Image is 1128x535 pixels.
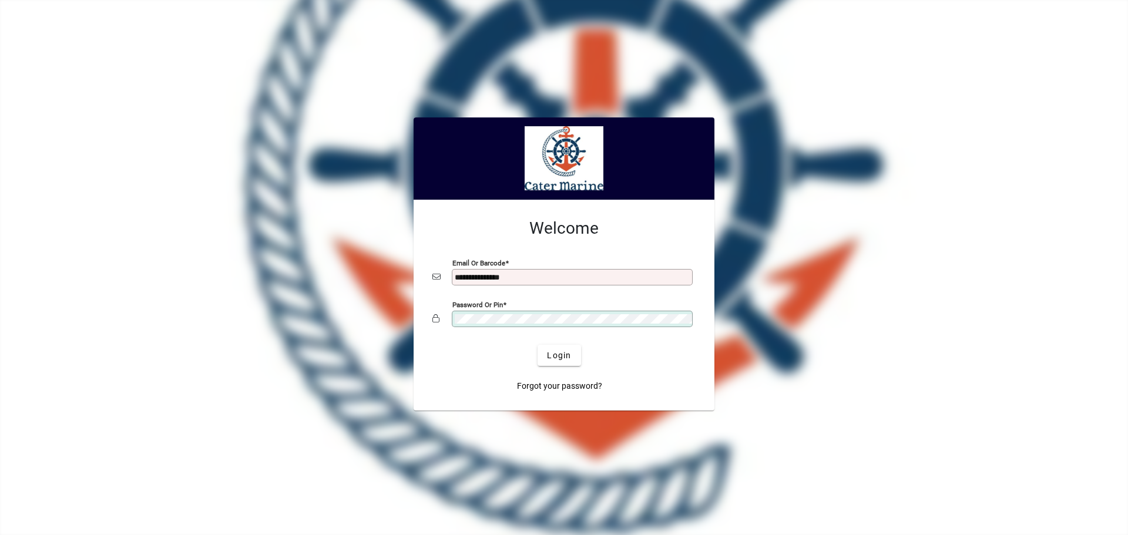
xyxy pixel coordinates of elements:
[547,349,571,362] span: Login
[517,380,602,392] span: Forgot your password?
[452,259,505,267] mat-label: Email or Barcode
[538,345,580,366] button: Login
[512,375,607,396] a: Forgot your password?
[452,301,503,309] mat-label: Password or Pin
[432,218,696,238] h2: Welcome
